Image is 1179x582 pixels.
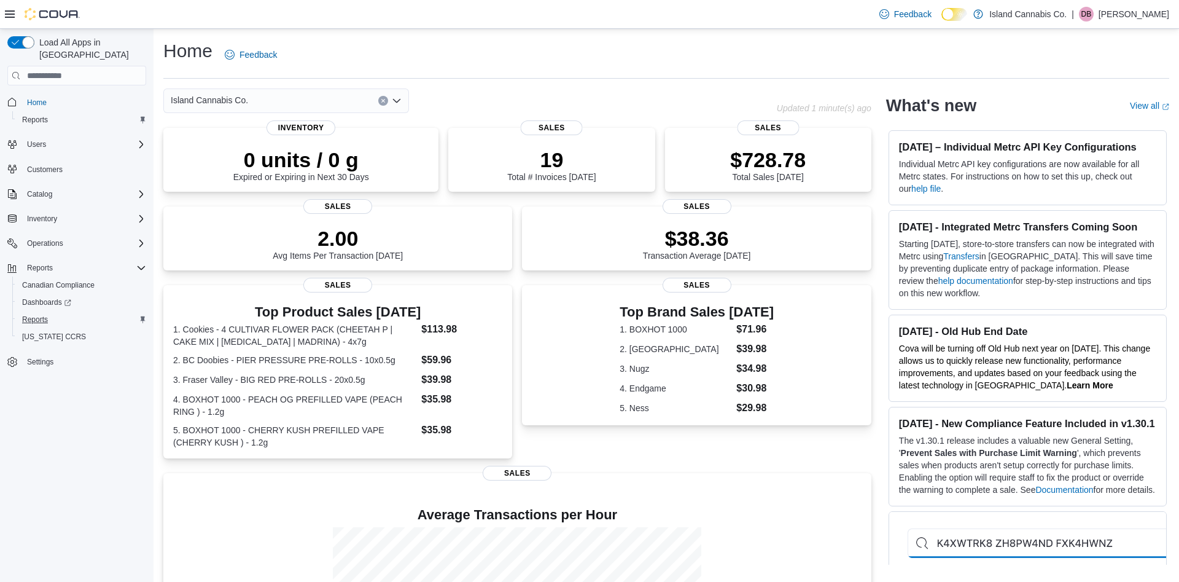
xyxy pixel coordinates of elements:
[736,401,774,415] dd: $29.98
[874,2,936,26] a: Feedback
[220,42,282,67] a: Feedback
[899,238,1156,299] p: Starting [DATE], store-to-store transfers can now be integrated with Metrc using in [GEOGRAPHIC_D...
[22,261,146,275] span: Reports
[22,187,57,202] button: Catalog
[27,98,47,108] span: Home
[22,332,86,342] span: [US_STATE] CCRS
[17,312,146,327] span: Reports
[12,111,151,128] button: Reports
[899,141,1156,153] h3: [DATE] – Individual Metrc API Key Configurations
[17,112,53,127] a: Reports
[163,39,212,63] h1: Home
[943,251,979,261] a: Transfers
[730,147,806,172] p: $728.78
[22,236,146,251] span: Operations
[173,305,502,320] h3: Top Product Sales [DATE]
[12,328,151,345] button: [US_STATE] CCRS
[1130,101,1169,111] a: View allExternal link
[17,295,146,310] span: Dashboards
[22,115,48,125] span: Reports
[27,140,46,149] span: Users
[421,423,502,438] dd: $35.98
[12,294,151,311] a: Dashboards
[2,259,151,277] button: Reports
[899,325,1156,337] h3: [DATE] - Old Hub End Date
[173,374,416,386] dt: 3. Fraser Valley - BIG RED PRE-ROLLS - 20x0.5g
[22,297,71,307] span: Dashboards
[1067,380,1113,390] a: Learn More
[736,361,774,376] dd: $34.98
[173,508,862,522] h4: Average Transactions per Hour
[1099,7,1169,22] p: [PERSON_NAME]
[620,343,731,355] dt: 2. [GEOGRAPHIC_DATA]
[1072,7,1074,22] p: |
[899,158,1156,195] p: Individual Metrc API key configurations are now available for all Metrc states. For instructions ...
[173,393,416,418] dt: 4. BOXHOT 1000 - PEACH OG PREFILLED VAPE (PEACH RING ) - 1.2g
[1162,103,1169,111] svg: External link
[171,93,248,108] span: Island Cannabis Co.
[34,36,146,61] span: Load All Apps in [GEOGRAPHIC_DATA]
[27,263,53,273] span: Reports
[273,226,403,261] div: Avg Items Per Transaction [DATE]
[17,329,146,344] span: Washington CCRS
[730,147,806,182] div: Total Sales [DATE]
[22,211,62,226] button: Inventory
[2,186,151,203] button: Catalog
[267,120,335,135] span: Inventory
[620,323,731,336] dt: 1. BOXHOT 1000
[12,311,151,328] button: Reports
[22,355,58,369] a: Settings
[899,344,1150,390] span: Cova will be turning off Old Hub next year on [DATE]. This change allows us to quickly release ne...
[1035,485,1093,495] a: Documentation
[2,93,151,111] button: Home
[7,88,146,403] nav: Complex example
[22,354,146,369] span: Settings
[22,211,146,226] span: Inventory
[941,8,967,21] input: Dark Mode
[421,392,502,407] dd: $35.98
[392,96,402,106] button: Open list of options
[736,322,774,337] dd: $71.96
[22,162,146,177] span: Customers
[483,466,551,481] span: Sales
[22,315,48,324] span: Reports
[421,353,502,368] dd: $59.96
[27,357,53,367] span: Settings
[22,95,52,110] a: Home
[17,112,146,127] span: Reports
[17,312,53,327] a: Reports
[12,277,151,294] button: Canadian Compliance
[17,329,91,344] a: [US_STATE] CCRS
[989,7,1067,22] p: Island Cannabis Co.
[22,137,51,152] button: Users
[273,226,403,251] p: 2.00
[421,372,502,387] dd: $39.98
[736,381,774,396] dd: $30.98
[620,402,731,414] dt: 5. Ness
[173,354,416,366] dt: 2. BC Doobies - PIER PRESSURE PRE-ROLLS - 10x0.5g
[901,448,1077,458] strong: Prevent Sales with Purchase Limit Warning
[1079,7,1094,22] div: davis beaumont
[899,435,1156,496] p: The v1.30.1 release includes a valuable new General Setting, ' ', which prevents sales when produ...
[233,147,369,182] div: Expired or Expiring in Next 30 Days
[643,226,751,251] p: $38.36
[911,184,941,194] a: help file
[899,417,1156,430] h3: [DATE] - New Compliance Feature Included in v1.30.1
[17,278,146,293] span: Canadian Compliance
[2,160,151,178] button: Customers
[22,261,58,275] button: Reports
[2,353,151,371] button: Settings
[643,226,751,261] div: Transaction Average [DATE]
[620,363,731,375] dt: 3. Nugz
[1081,7,1092,22] span: db
[303,278,372,293] span: Sales
[22,187,146,202] span: Catalog
[303,199,372,214] span: Sales
[22,162,68,177] a: Customers
[620,305,774,320] h3: Top Brand Sales [DATE]
[173,323,416,348] dt: 1. Cookies - 4 CULTIVAR FLOWER PACK (CHEETAH P | CAKE MIX | [MEDICAL_DATA] | MADRINA) - 4x7g
[22,137,146,152] span: Users
[17,295,76,310] a: Dashboards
